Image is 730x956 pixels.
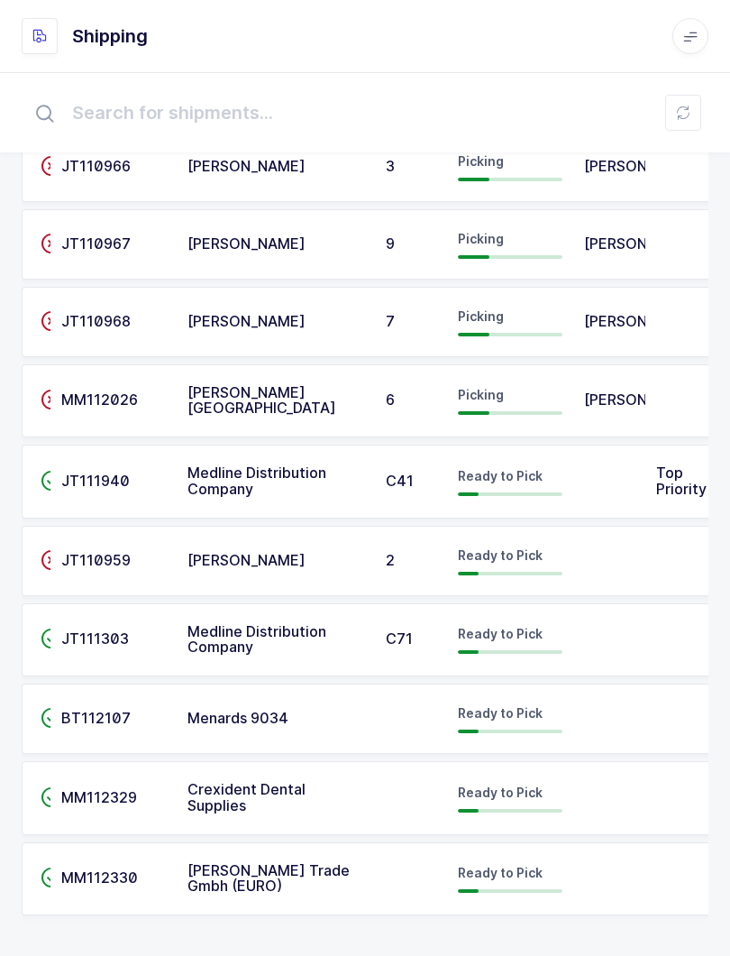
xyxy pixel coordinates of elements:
span: JT111940 [61,472,130,490]
span:  [41,312,62,330]
span: 2 [386,551,395,569]
span: [PERSON_NAME] [584,391,702,409]
span: Ready to Pick [458,705,543,721]
span: JT110968 [61,312,131,330]
span: [PERSON_NAME] [187,157,306,175]
span: Picking [458,387,504,402]
span: JT110959 [61,551,131,569]
span: 9 [386,234,395,253]
span: [PERSON_NAME] [187,234,306,253]
span: BT112107 [61,709,131,727]
span: Ready to Pick [458,785,543,800]
span: [PERSON_NAME] [187,312,306,330]
span: MM112026 [61,391,138,409]
span:  [41,551,62,569]
span:  [41,869,62,887]
span:  [41,788,62,806]
span: MM112330 [61,869,138,887]
span:  [41,234,62,253]
span: Picking [458,308,504,324]
span: C41 [386,472,414,490]
span: Top Priority [656,464,707,498]
span: [PERSON_NAME] [187,551,306,569]
span: Medline Distribution Company [187,464,326,498]
span: Ready to Pick [458,626,543,641]
input: Search for shipments... [22,84,708,142]
span: 3 [386,157,395,175]
span: JT110967 [61,234,131,253]
span:  [41,630,62,648]
span: JT110966 [61,157,131,175]
span: C71 [386,630,413,648]
span: Ready to Pick [458,468,543,483]
span: [PERSON_NAME] [584,312,702,330]
span:  [41,472,62,490]
span: 6 [386,391,395,409]
span: [PERSON_NAME] [GEOGRAPHIC_DATA] [187,383,336,418]
span: [PERSON_NAME] [584,234,702,253]
span: Medline Distribution Company [187,622,326,657]
span: Picking [458,153,504,169]
span: Menards 9034 [187,709,288,727]
span: 7 [386,312,395,330]
span: [PERSON_NAME] Trade Gmbh (EURO) [187,861,350,896]
span:  [41,391,62,409]
span:  [41,709,62,727]
h1: Shipping [72,22,148,51]
span: MM112329 [61,788,137,806]
span: JT111303 [61,630,129,648]
span: Picking [458,231,504,246]
span: Ready to Pick [458,547,543,563]
span: Ready to Pick [458,865,543,880]
span: [PERSON_NAME] [584,157,702,175]
span: Crexident Dental Supplies [187,780,306,814]
span:  [41,157,62,175]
